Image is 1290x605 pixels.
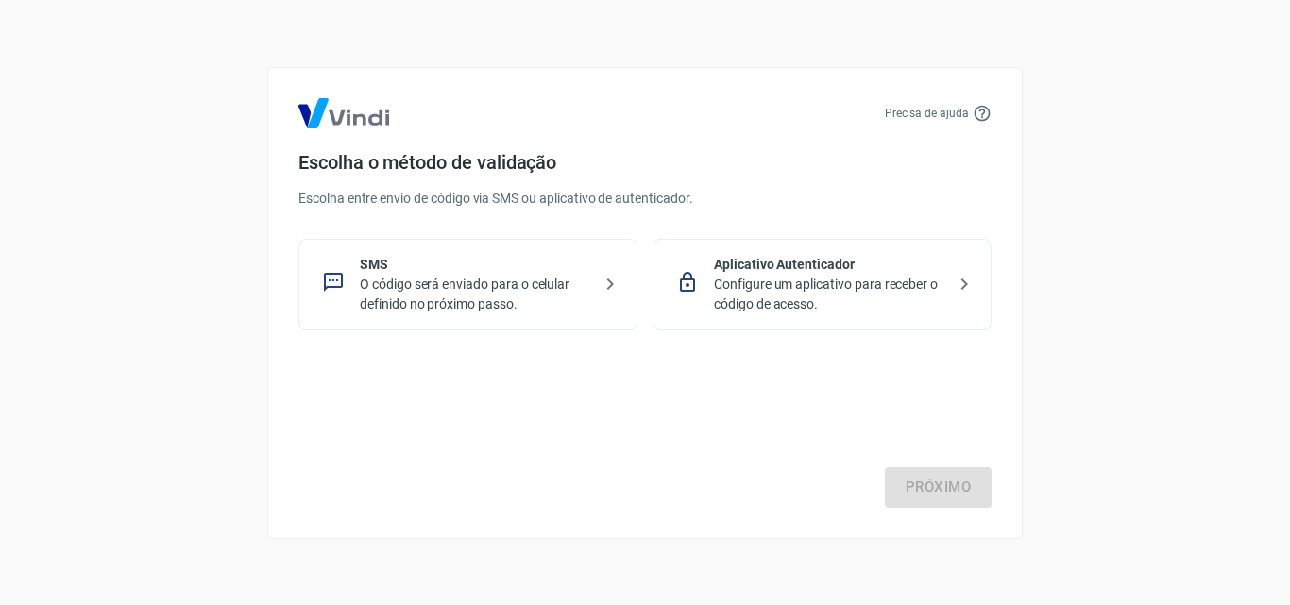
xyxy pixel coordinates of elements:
[298,151,992,174] h4: Escolha o método de validação
[714,255,945,275] p: Aplicativo Autenticador
[885,105,969,122] p: Precisa de ajuda
[298,98,389,128] img: Logo Vind
[360,255,591,275] p: SMS
[298,189,992,209] p: Escolha entre envio de código via SMS ou aplicativo de autenticador.
[360,275,591,314] p: O código será enviado para o celular definido no próximo passo.
[653,239,992,330] div: Aplicativo AutenticadorConfigure um aplicativo para receber o código de acesso.
[298,239,637,330] div: SMSO código será enviado para o celular definido no próximo passo.
[714,275,945,314] p: Configure um aplicativo para receber o código de acesso.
